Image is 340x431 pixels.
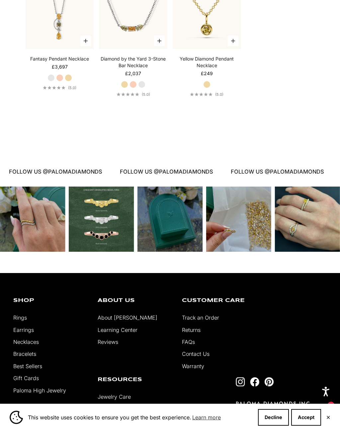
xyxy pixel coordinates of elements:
p: Resources [98,377,172,382]
sale-price: £249 [201,70,213,77]
span: (5.0) [142,92,150,97]
a: Best Sellers [13,363,42,369]
a: 5.0 out of 5.0 stars(5.0) [117,92,150,97]
img: Cookie banner [10,411,23,424]
div: Instagram post opens in a popup [69,187,134,252]
span: (5.0) [68,85,76,90]
a: Fantasy Pendant Necklace [30,56,89,62]
a: 5.0 out of 5.0 stars(5.0) [190,92,223,97]
a: FAQs [182,339,195,345]
button: Accept [291,409,321,426]
div: Instagram post opens in a popup [206,187,272,252]
a: Gift Cards [13,375,39,381]
a: Follow on Facebook [250,377,259,386]
p: About Us [98,298,172,303]
a: 5.0 out of 5.0 stars(5.0) [43,85,76,90]
a: Earrings [13,327,34,333]
span: This website uses cookies to ensure you get the best experience. [28,412,253,422]
a: Returns [182,327,201,333]
span: (5.0) [215,92,223,97]
p: PALOMA DIAMONDS INC. [236,400,327,407]
a: Learning Center [98,327,137,333]
p: FOLLOW US @PALOMADIAMONDS [228,167,321,176]
a: Reviews [98,339,118,345]
p: Shop [13,298,88,303]
a: Follow on Pinterest [264,377,274,386]
p: FOLLOW US @PALOMADIAMONDS [117,167,211,176]
p: FOLLOW US @PALOMADIAMONDS [6,167,100,176]
sale-price: £3,697 [52,64,68,70]
a: Bracelets [13,351,36,357]
button: Decline [258,409,289,426]
a: Yellow Diamond Pendant Necklace [173,56,241,69]
div: 5.0 out of 5.0 stars [43,86,65,89]
div: 5.0 out of 5.0 stars [117,92,139,96]
a: Contact Us [182,351,210,357]
button: Close [326,415,330,419]
a: About [PERSON_NAME] [98,314,157,321]
sale-price: £2,037 [125,70,141,77]
a: Diamond by the Yard 3-Stone Bar Necklace [99,56,167,69]
a: Learn more [191,412,222,422]
div: 5.0 out of 5.0 stars [190,92,212,96]
div: Instagram post opens in a popup [137,187,203,252]
a: Follow on Instagram [236,377,245,386]
a: Rings [13,314,27,321]
a: Necklaces [13,339,39,345]
a: Jewelry Care [98,393,131,400]
p: Customer Care [182,298,256,303]
a: Warranty [182,363,204,369]
div: Instagram post opens in a popup [275,187,340,252]
a: Paloma High Jewelry [13,387,66,394]
a: Track an Order [182,314,219,321]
